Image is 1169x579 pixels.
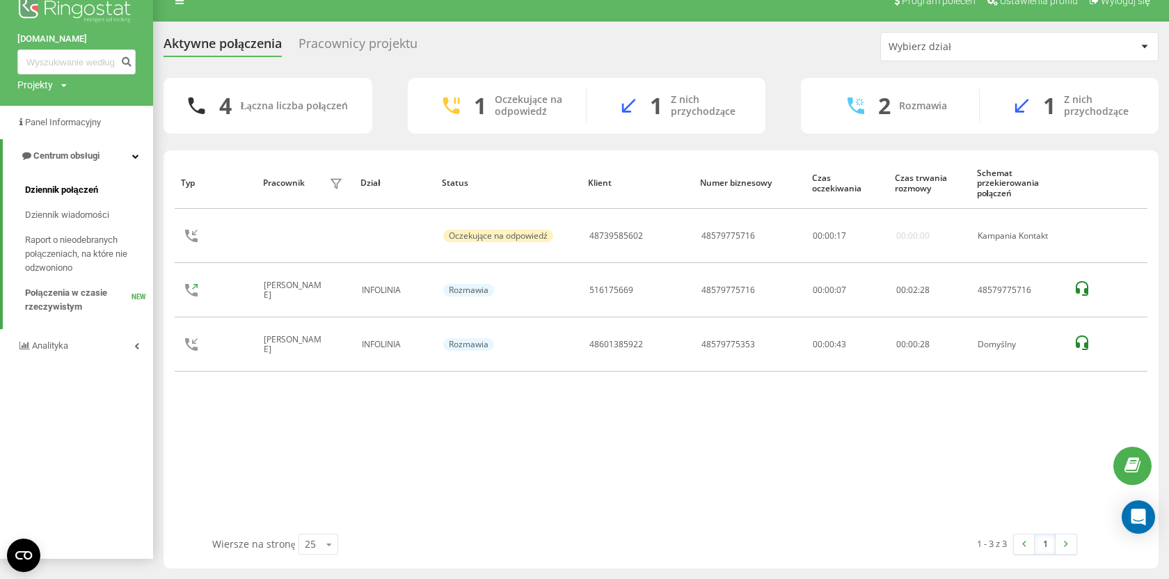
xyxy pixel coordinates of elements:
[650,93,662,119] div: 1
[219,93,232,119] div: 4
[701,340,755,349] div: 48579775353
[442,178,575,188] div: Status
[977,168,1060,198] div: Schemat przekierowania połączeń
[978,231,1058,241] div: Kampania Kontakt
[3,139,153,173] a: Centrum obsługi
[17,49,136,74] input: Wyszukiwanie według numeru
[896,231,930,241] div: 00:00:00
[589,285,633,295] div: 516175669
[1122,500,1155,534] div: Open Intercom Messenger
[264,280,326,301] div: [PERSON_NAME]
[908,338,918,350] span: 00
[896,284,906,296] span: 00
[33,150,100,161] span: Centrum obsługi
[7,539,40,572] button: Open CMP widget
[495,94,565,118] div: Oczekujące na odpowiedź
[25,280,153,319] a: Połączenia w czasie rzeczywistymNEW
[920,338,930,350] span: 28
[263,178,305,188] div: Pracownik
[25,228,153,280] a: Raport o nieodebranych połączeniach, na które nie odzwoniono
[474,93,486,119] div: 1
[1035,534,1056,554] a: 1
[908,284,918,296] span: 02
[825,230,834,241] span: 00
[25,117,101,127] span: Panel Informacyjny
[443,338,494,351] div: Rozmawia
[813,230,822,241] span: 00
[25,183,98,197] span: Dziennik połączeń
[589,231,643,241] div: 48739585602
[25,208,109,222] span: Dziennik wiadomości
[978,285,1058,295] div: 48579775716
[25,177,153,203] a: Dziennik połączeń
[240,100,347,112] div: Łączna liczba połączeń
[700,178,799,188] div: Numer biznesowy
[164,36,282,58] div: Aktywne połączenia
[299,36,417,58] div: Pracownicy projektu
[588,178,687,188] div: Klient
[896,285,930,295] div: : :
[32,340,68,351] span: Analityka
[17,78,53,92] div: Projekty
[889,41,1055,53] div: Wybierz dział
[443,230,553,242] div: Oczekujące na odpowiedź
[899,100,947,112] div: Rozmawia
[896,340,930,349] div: : :
[701,285,755,295] div: 48579775716
[671,94,745,118] div: Z nich przychodzące
[896,338,906,350] span: 00
[977,537,1007,550] div: 1 - 3 z 3
[920,284,930,296] span: 28
[181,178,249,188] div: Typ
[443,284,494,296] div: Rozmawia
[978,340,1058,349] div: Domyślny
[25,286,132,314] span: Połączenia w czasie rzeczywistym
[17,32,136,46] a: [DOMAIN_NAME]
[212,537,295,550] span: Wiersze na stronę
[813,285,881,295] div: 00:00:07
[25,233,146,275] span: Raport o nieodebranych połączeniach, na które nie odzwoniono
[362,340,428,349] div: INFOLINIA
[878,93,891,119] div: 2
[812,173,882,193] div: Czas oczekiwania
[813,340,881,349] div: 00:00:43
[360,178,429,188] div: Dział
[701,231,755,241] div: 48579775716
[305,537,316,551] div: 25
[589,340,643,349] div: 48601385922
[25,203,153,228] a: Dziennik wiadomości
[264,335,326,355] div: [PERSON_NAME]
[1043,93,1056,119] div: 1
[1064,94,1138,118] div: Z nich przychodzące
[895,173,963,193] div: Czas trwania rozmowy
[836,230,846,241] span: 17
[813,231,846,241] div: : :
[362,285,428,295] div: INFOLINIA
